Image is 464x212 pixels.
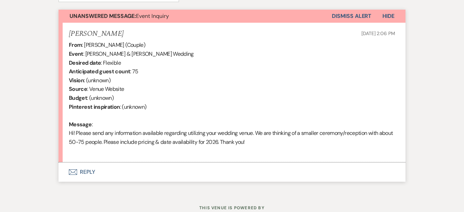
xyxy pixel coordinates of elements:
b: Desired date [69,59,101,66]
b: Source [69,85,87,93]
div: : [PERSON_NAME] (Couple) : [PERSON_NAME] & [PERSON_NAME] Wedding : Flexible : 75 : (unknown) : Ve... [69,41,395,155]
b: Message [69,121,92,128]
button: Dismiss Alert [332,10,371,23]
b: Anticipated guest count [69,68,130,75]
span: Hide [382,12,394,20]
b: Budget [69,94,87,102]
b: Pinterest inspiration [69,103,120,110]
b: Vision [69,77,84,84]
strong: Unanswered Message: [70,12,136,20]
button: Hide [371,10,405,23]
span: [DATE] 2:06 PM [361,30,395,36]
button: Reply [59,162,405,182]
span: Event Inquiry [70,12,169,20]
b: From [69,41,82,49]
h5: [PERSON_NAME] [69,30,124,38]
button: Unanswered Message:Event Inquiry [59,10,332,23]
b: Event [69,50,83,57]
